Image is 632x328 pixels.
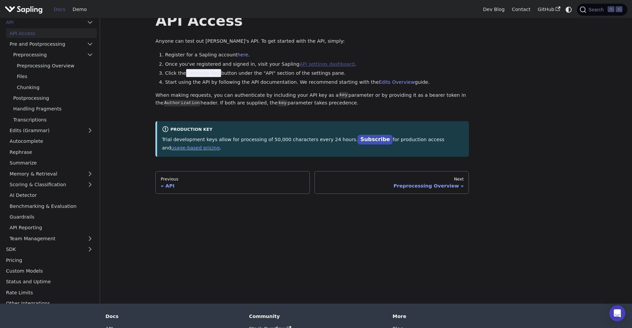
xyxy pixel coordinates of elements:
[379,79,415,85] a: Edits Overview
[6,169,97,179] a: Memory & Retrieval
[339,92,348,98] code: key
[69,4,90,15] a: Demo
[10,104,97,114] a: Handling Fragments
[165,78,469,86] li: Start using the API by following the API documentation. We recommend starting with the guide.
[314,171,469,194] a: NextPreprocessing Overview
[6,201,97,211] a: Benchmarking & Evaluation
[609,305,625,321] div: Open Intercom Messenger
[6,39,97,49] a: Pre and Postprocessing
[616,6,622,12] kbd: K
[6,223,97,233] a: API Reporting
[6,212,97,222] a: Guardrails
[534,4,564,15] a: GitHub
[6,28,97,38] a: API Access
[237,52,248,57] a: here
[508,4,534,15] a: Contact
[6,180,97,190] a: Scoring & Classification
[155,171,310,194] a: PreviousAPI
[10,50,97,60] a: Preprocessing
[479,4,508,15] a: Dev Blog
[155,91,469,107] p: When making requests, you can authenticate by including your API key as a parameter or by providi...
[608,6,614,12] kbd: ⌘
[6,126,97,135] a: Edits (Grammar)
[2,288,97,297] a: Rate Limits
[577,4,627,16] button: Search (Command+K)
[2,18,83,27] a: API
[6,158,97,168] a: Summarize
[6,191,97,200] a: AI Detector
[393,313,527,319] div: More
[13,72,97,81] a: Files
[586,7,608,12] span: Search
[5,5,45,14] a: Sapling.ai
[13,61,97,70] a: Preprocessing Overview
[165,69,469,77] li: Click the button under the "API" section of the settings pane.
[165,60,469,68] li: Once you've registered and signed in, visit your Sapling .
[2,255,97,265] a: Pricing
[162,126,464,134] div: Production Key
[6,136,97,146] a: Autocomplete
[162,135,464,152] p: Trial development keys allow for processing of 50,000 characters every 24 hours. for production a...
[171,145,220,150] a: usage-based pricing
[155,12,469,30] h1: API Access
[50,4,69,15] a: Docs
[299,61,355,67] a: API settings dashboard
[564,5,574,14] button: Switch between dark and light mode (currently system mode)
[155,171,469,194] nav: Docs pages
[2,299,97,308] a: Other Integrations
[6,234,97,243] a: Team Management
[13,82,97,92] a: Chunking
[2,266,97,276] a: Custom Models
[10,115,97,124] a: Transcriptions
[155,37,469,45] p: Anyone can test out [PERSON_NAME]'s API. To get started with the API, simply:
[249,313,383,319] div: Community
[10,93,97,103] a: Postprocessing
[358,135,393,144] a: Subscribe
[320,177,464,182] div: Next
[186,69,221,77] span: Generate Key
[2,245,83,254] a: SDK
[161,177,305,182] div: Previous
[320,183,464,189] div: Preprocessing Overview
[105,313,239,319] div: Docs
[6,147,97,157] a: Rephrase
[163,100,200,106] code: Authorization
[83,245,97,254] button: Expand sidebar category 'SDK'
[5,5,43,14] img: Sapling.ai
[165,51,469,59] li: Register for a Sapling account .
[83,18,97,27] button: Collapse sidebar category 'API'
[161,183,305,189] div: API
[2,277,97,287] a: Status and Uptime
[278,100,287,106] code: key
